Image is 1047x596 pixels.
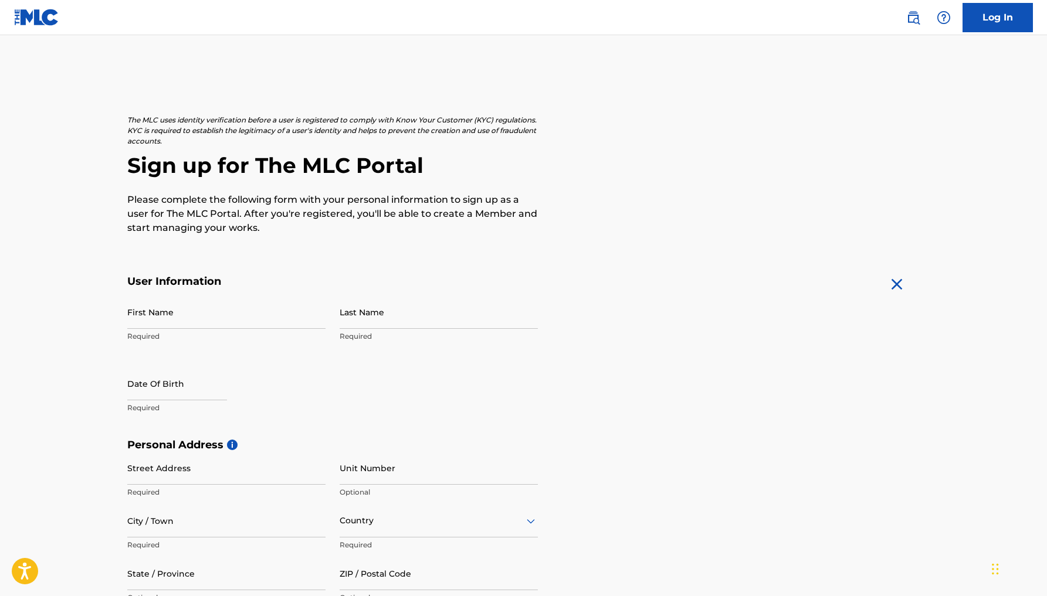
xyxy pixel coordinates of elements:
[127,540,326,550] p: Required
[227,440,238,450] span: i
[127,487,326,498] p: Required
[902,6,925,29] a: Public Search
[127,331,326,342] p: Required
[887,275,906,294] img: close
[14,9,59,26] img: MLC Logo
[340,487,538,498] p: Optional
[932,6,955,29] div: Help
[906,11,920,25] img: search
[340,331,538,342] p: Required
[992,551,999,587] div: Drag
[340,540,538,550] p: Required
[988,540,1047,596] iframe: Chat Widget
[127,438,920,452] h5: Personal Address
[937,11,951,25] img: help
[127,403,326,413] p: Required
[127,193,538,235] p: Please complete the following form with your personal information to sign up as a user for The ML...
[963,3,1033,32] a: Log In
[127,275,538,288] h5: User Information
[127,115,538,147] p: The MLC uses identity verification before a user is registered to comply with Know Your Customer ...
[127,152,920,179] h2: Sign up for The MLC Portal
